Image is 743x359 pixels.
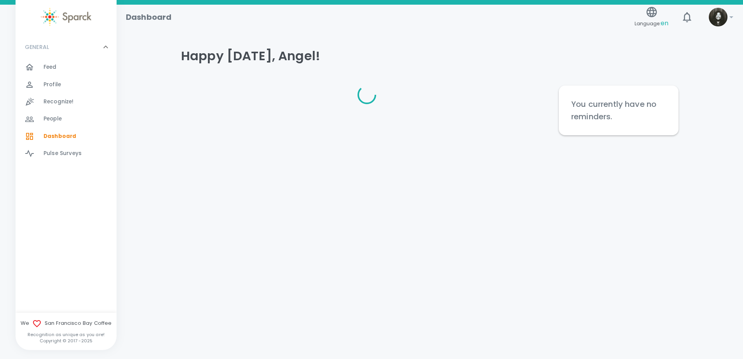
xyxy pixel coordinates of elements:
[709,8,727,26] img: Picture of Angel
[16,8,117,26] a: Sparck logo
[16,59,117,76] a: Feed
[181,48,678,64] h4: Happy [DATE], Angel!
[126,11,171,23] h1: Dashboard
[44,115,62,123] span: People
[16,76,117,93] a: Profile
[16,319,117,328] span: We San Francisco Bay Coffee
[16,93,117,110] a: Recognize!
[661,19,668,28] span: en
[16,110,117,127] a: People
[571,98,666,123] h6: You currently have no reminders.
[25,43,49,51] p: GENERAL
[44,81,61,89] span: Profile
[16,59,117,165] div: GENERAL
[631,3,671,31] button: Language:en
[16,338,117,344] p: Copyright © 2017 - 2025
[16,35,117,59] div: GENERAL
[44,63,57,71] span: Feed
[16,331,117,338] p: Recognition as unique as you are!
[16,145,117,162] a: Pulse Surveys
[44,132,76,140] span: Dashboard
[41,8,91,26] img: Sparck logo
[44,98,74,106] span: Recognize!
[16,128,117,145] a: Dashboard
[44,150,82,157] span: Pulse Surveys
[635,18,668,29] span: Language:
